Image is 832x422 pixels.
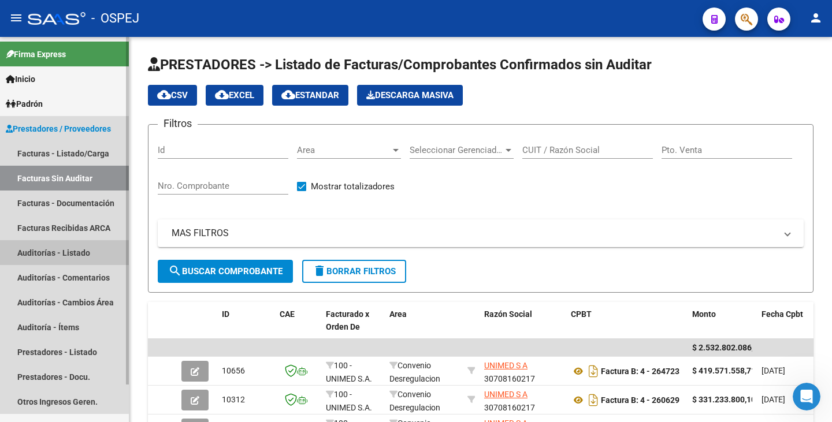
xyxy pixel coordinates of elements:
[586,391,601,409] i: Descargar documento
[793,383,820,410] iframe: Intercom live chat
[6,73,35,85] span: Inicio
[157,90,188,100] span: CSV
[326,309,369,332] span: Facturado x Orden De
[688,302,757,353] datatable-header-cell: Monto
[297,145,391,155] span: Area
[326,361,372,383] span: 100 - UNIMED S.A.
[222,366,245,375] span: 10656
[480,302,566,353] datatable-header-cell: Razón Social
[168,264,182,278] mat-icon: search
[275,302,321,353] datatable-header-cell: CAE
[385,302,463,353] datatable-header-cell: Area
[313,266,396,277] span: Borrar Filtros
[566,302,688,353] datatable-header-cell: CPBT
[601,367,679,376] strong: Factura B: 4 - 264723
[692,366,756,375] strong: $ 419.571.558,71
[389,361,440,383] span: Convenio Desregulacion
[9,11,23,25] mat-icon: menu
[148,85,197,106] button: CSV
[484,359,562,383] div: 30708160217
[215,90,254,100] span: EXCEL
[357,85,463,106] button: Descarga Masiva
[222,395,245,404] span: 10312
[762,309,803,319] span: Fecha Cpbt
[158,219,804,247] mat-expansion-panel-header: MAS FILTROS
[206,85,263,106] button: EXCEL
[757,302,809,353] datatable-header-cell: Fecha Cpbt
[280,309,295,319] span: CAE
[410,145,503,155] span: Seleccionar Gerenciador
[157,88,171,102] mat-icon: cloud_download
[281,88,295,102] mat-icon: cloud_download
[311,180,395,193] span: Mostrar totalizadores
[762,366,785,375] span: [DATE]
[692,343,763,352] span: $ 2.532.802.086,62
[366,90,454,100] span: Descarga Masiva
[321,302,385,353] datatable-header-cell: Facturado x Orden De
[168,266,283,277] span: Buscar Comprobante
[571,309,592,319] span: CPBT
[326,390,372,412] span: 100 - UNIMED S.A.
[158,115,198,132] h3: Filtros
[172,227,776,240] mat-panel-title: MAS FILTROS
[272,85,348,106] button: Estandar
[484,388,562,412] div: 30708160217
[389,309,407,319] span: Area
[6,48,66,61] span: Firma Express
[6,122,111,135] span: Prestadores / Proveedores
[484,361,528,370] span: UNIMED S A
[484,309,532,319] span: Razón Social
[222,309,229,319] span: ID
[762,395,785,404] span: [DATE]
[281,90,339,100] span: Estandar
[389,390,440,412] span: Convenio Desregulacion
[6,98,43,110] span: Padrón
[215,88,229,102] mat-icon: cloud_download
[692,309,716,319] span: Monto
[809,11,823,25] mat-icon: person
[91,6,139,31] span: - OSPEJ
[313,264,326,278] mat-icon: delete
[148,57,652,73] span: PRESTADORES -> Listado de Facturas/Comprobantes Confirmados sin Auditar
[302,260,406,283] button: Borrar Filtros
[484,390,528,399] span: UNIMED S A
[217,302,275,353] datatable-header-cell: ID
[601,395,679,405] strong: Factura B: 4 - 260629
[692,395,756,404] strong: $ 331.233.800,10
[357,85,463,106] app-download-masive: Descarga masiva de comprobantes (adjuntos)
[586,362,601,380] i: Descargar documento
[158,260,293,283] button: Buscar Comprobante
